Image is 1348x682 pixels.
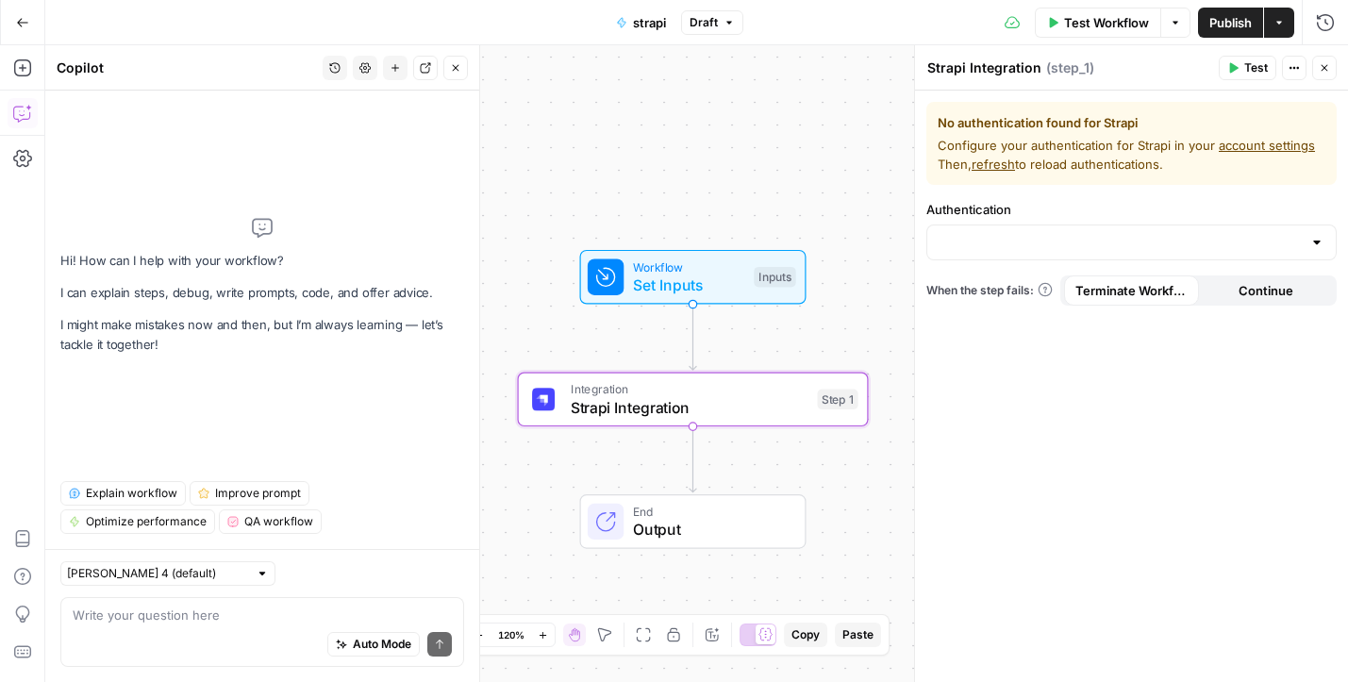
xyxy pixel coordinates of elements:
[791,626,820,643] span: Copy
[1199,275,1334,306] button: Continue
[1075,281,1188,300] span: Terminate Workflow
[532,388,555,410] img: Strapi.monogram.logo.png
[1064,13,1149,32] span: Test Workflow
[57,58,317,77] div: Copilot
[215,485,301,502] span: Improve prompt
[1219,138,1315,153] a: account settings
[926,200,1337,219] label: Authentication
[67,564,248,583] input: Claude Sonnet 4 (default)
[690,14,718,31] span: Draft
[1239,281,1293,300] span: Continue
[244,513,313,530] span: QA workflow
[60,283,464,303] p: I can explain steps, debug, write prompts, code, and offer advice.
[605,8,677,38] button: strapi
[86,513,207,530] span: Optimize performance
[938,113,1325,132] span: No authentication found for Strapi
[60,509,215,534] button: Optimize performance
[1035,8,1160,38] button: Test Workflow
[327,632,420,657] button: Auto Mode
[1209,13,1252,32] span: Publish
[1244,59,1268,76] span: Test
[818,390,858,410] div: Step 1
[835,623,881,647] button: Paste
[633,518,787,541] span: Output
[754,267,795,288] div: Inputs
[60,315,464,355] p: I might make mistakes now and then, but I’m always learning — let’s tackle it together!
[571,380,808,398] span: Integration
[842,626,874,643] span: Paste
[633,258,745,275] span: Workflow
[633,503,787,521] span: End
[518,494,869,549] div: EndOutput
[498,627,524,642] span: 120%
[681,10,743,35] button: Draft
[1219,56,1276,80] button: Test
[938,136,1325,174] span: Configure your authentication for Strapi in your Then, to reload authentications.
[1046,58,1094,77] span: ( step_1 )
[784,623,827,647] button: Copy
[219,509,322,534] button: QA workflow
[926,282,1053,299] a: When the step fails:
[60,481,186,506] button: Explain workflow
[353,636,411,653] span: Auto Mode
[633,13,666,32] span: strapi
[60,251,464,271] p: Hi! How can I help with your workflow?
[690,426,696,492] g: Edge from step_1 to end
[690,305,696,371] g: Edge from start to step_1
[518,250,869,305] div: WorkflowSet InputsInputs
[633,274,745,296] span: Set Inputs
[1198,8,1263,38] button: Publish
[972,157,1015,172] span: refresh
[571,396,808,419] span: Strapi Integration
[518,373,869,427] div: IntegrationStrapi IntegrationStep 1
[927,58,1041,77] textarea: Strapi Integration
[86,485,177,502] span: Explain workflow
[190,481,309,506] button: Improve prompt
